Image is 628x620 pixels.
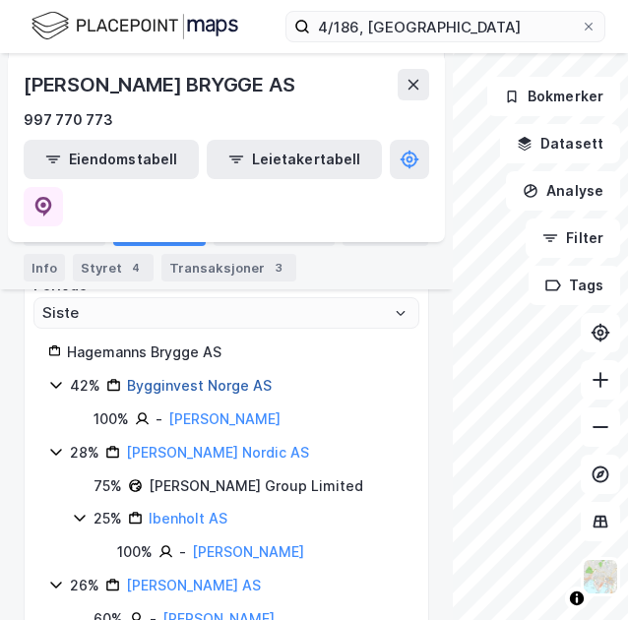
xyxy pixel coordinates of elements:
button: Open [393,305,408,321]
img: logo.f888ab2527a4732fd821a326f86c7f29.svg [31,9,238,43]
div: 3 [269,258,288,278]
div: [PERSON_NAME] Group Limited [149,474,363,498]
iframe: Chat Widget [530,526,628,620]
div: - [179,540,186,564]
input: Søk på adresse, matrikkel, gårdeiere, leietakere eller personer [310,12,581,41]
div: Hagemanns Brygge AS [67,341,405,364]
a: [PERSON_NAME] Nordic AS [126,444,309,461]
input: ClearOpen [34,298,418,328]
div: [PERSON_NAME] BRYGGE AS [24,69,298,100]
a: Bygginvest Norge AS [127,377,272,394]
a: Ibenholt AS [149,510,227,527]
a: [PERSON_NAME] AS [126,577,261,593]
div: Styret [73,254,154,281]
div: 26% [70,574,99,597]
div: 25% [94,507,122,530]
div: 997 770 773 [24,108,113,132]
a: [PERSON_NAME] [168,410,281,427]
div: 75% [94,474,122,498]
div: 42% [70,374,100,398]
div: 100% [117,540,153,564]
div: 28% [70,441,99,465]
a: [PERSON_NAME] [192,543,304,560]
button: Filter [526,218,620,258]
div: Transaksjoner [161,254,296,281]
div: Kontrollprogram for chat [530,526,628,620]
div: 100% [94,407,129,431]
button: Datasett [500,124,620,163]
div: Info [24,254,65,281]
button: Eiendomstabell [24,140,199,179]
div: - [156,407,162,431]
button: Leietakertabell [207,140,382,179]
button: Bokmerker [487,77,620,116]
div: 4 [126,258,146,278]
button: Analyse [506,171,620,211]
button: Tags [529,266,620,305]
